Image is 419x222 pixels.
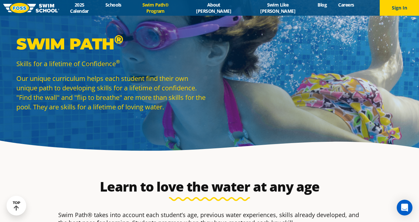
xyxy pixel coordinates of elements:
a: Swim Like [PERSON_NAME] [244,2,312,14]
div: Open Intercom Messenger [397,200,412,215]
sup: ® [114,32,123,46]
p: Swim Path [16,34,206,54]
h2: Learn to love the water at any age [55,179,364,194]
sup: ® [116,58,120,65]
p: Skills for a lifetime of Confidence [16,59,206,68]
div: TOP [13,201,20,211]
a: Careers [333,2,360,8]
a: About [PERSON_NAME] [184,2,244,14]
img: FOSS Swim School Logo [3,3,59,13]
a: Blog [312,2,333,8]
p: Our unique curriculum helps each student find their own unique path to developing skills for a li... [16,74,206,112]
a: Schools [100,2,127,8]
a: Swim Path® Program [127,2,184,14]
a: 2025 Calendar [59,2,100,14]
